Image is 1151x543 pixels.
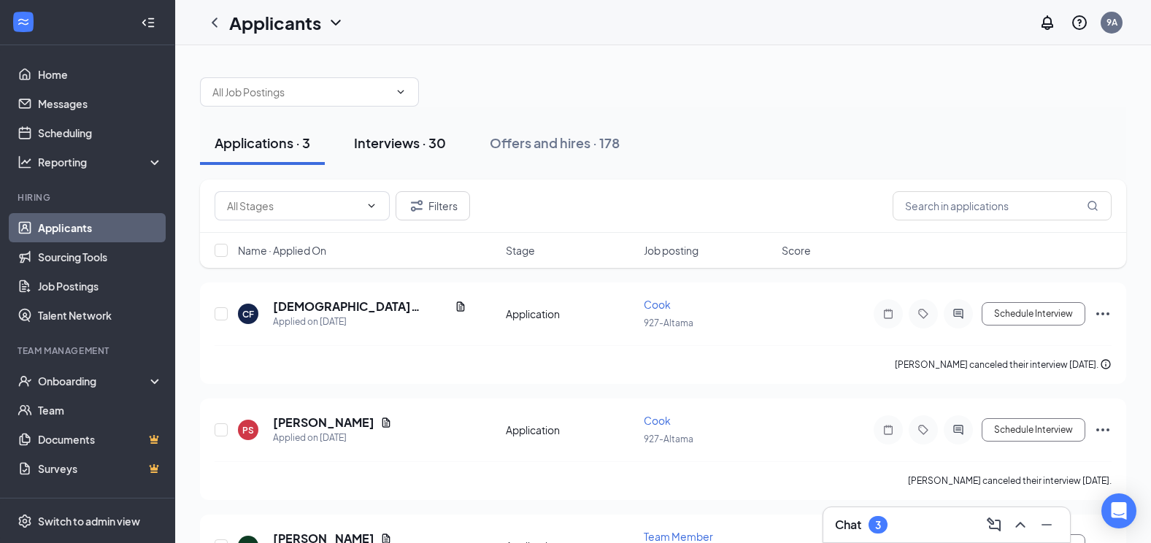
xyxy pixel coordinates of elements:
[893,191,1112,220] input: Search in applications
[1094,421,1112,439] svg: Ellipses
[38,155,163,169] div: Reporting
[38,271,163,301] a: Job Postings
[1038,516,1055,534] svg: Minimize
[38,396,163,425] a: Team
[506,423,635,437] div: Application
[396,191,470,220] button: Filter Filters
[38,89,163,118] a: Messages
[227,198,360,214] input: All Stages
[950,424,967,436] svg: ActiveChat
[238,243,326,258] span: Name · Applied On
[38,242,163,271] a: Sourcing Tools
[366,200,377,212] svg: ChevronDown
[782,243,811,258] span: Score
[38,374,150,388] div: Onboarding
[212,84,389,100] input: All Job Postings
[1071,14,1088,31] svg: QuestionInfo
[895,358,1112,372] div: [PERSON_NAME] canceled their interview [DATE].
[644,317,693,328] span: 927-Altama
[1100,358,1112,370] svg: Info
[38,301,163,330] a: Talent Network
[38,514,140,528] div: Switch to admin view
[950,308,967,320] svg: ActiveChat
[490,134,620,152] div: Offers and hires · 178
[38,454,163,483] a: SurveysCrown
[1012,516,1029,534] svg: ChevronUp
[273,299,449,315] h5: [DEMOGRAPHIC_DATA][PERSON_NAME]
[985,516,1003,534] svg: ComposeMessage
[506,307,635,321] div: Application
[38,425,163,454] a: DocumentsCrown
[38,60,163,89] a: Home
[1101,493,1136,528] div: Open Intercom Messenger
[644,530,713,543] span: Team Member
[18,374,32,388] svg: UserCheck
[18,191,160,204] div: Hiring
[206,14,223,31] svg: ChevronLeft
[1039,14,1056,31] svg: Notifications
[982,302,1085,326] button: Schedule Interview
[229,10,321,35] h1: Applicants
[273,415,374,431] h5: [PERSON_NAME]
[455,301,466,312] svg: Document
[915,424,932,436] svg: Tag
[835,517,861,533] h3: Chat
[327,14,344,31] svg: ChevronDown
[1009,513,1032,536] button: ChevronUp
[1106,16,1117,28] div: 9A
[18,514,32,528] svg: Settings
[1094,305,1112,323] svg: Ellipses
[1087,200,1098,212] svg: MagnifyingGlass
[395,86,407,98] svg: ChevronDown
[408,197,426,215] svg: Filter
[354,134,446,152] div: Interviews · 30
[18,344,160,357] div: Team Management
[982,418,1085,442] button: Schedule Interview
[273,315,466,329] div: Applied on [DATE]
[16,15,31,29] svg: WorkstreamLogo
[242,424,254,436] div: PS
[380,417,392,428] svg: Document
[915,308,932,320] svg: Tag
[875,519,881,531] div: 3
[506,243,535,258] span: Stage
[141,15,155,30] svg: Collapse
[242,308,254,320] div: CF
[38,213,163,242] a: Applicants
[644,243,698,258] span: Job posting
[18,155,32,169] svg: Analysis
[879,308,897,320] svg: Note
[908,474,1112,488] div: [PERSON_NAME] canceled their interview [DATE].
[982,513,1006,536] button: ComposeMessage
[1035,513,1058,536] button: Minimize
[215,134,310,152] div: Applications · 3
[644,414,671,427] span: Cook
[644,298,671,311] span: Cook
[644,434,693,444] span: 927-Altama
[879,424,897,436] svg: Note
[273,431,392,445] div: Applied on [DATE]
[38,118,163,147] a: Scheduling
